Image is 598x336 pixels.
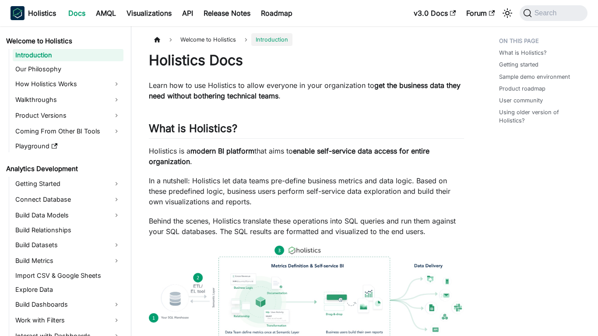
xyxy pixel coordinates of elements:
a: Playground [13,140,123,152]
a: Explore Data [13,283,123,296]
p: Behind the scenes, Holistics translate these operations into SQL queries and run them against you... [149,216,464,237]
a: Coming From Other BI Tools [13,124,123,138]
p: In a nutshell: Holistics let data teams pre-define business metrics and data logic. Based on thes... [149,175,464,207]
a: Analytics Development [4,163,123,175]
a: Home page [149,33,165,46]
a: Visualizations [121,6,177,20]
a: Getting Started [13,177,123,191]
a: Work with Filters [13,313,123,327]
a: Sample demo environment [499,73,570,81]
button: Switch between dark and light mode (currently system mode) [500,6,514,20]
a: Getting started [499,60,538,69]
a: How Holistics Works [13,77,123,91]
a: Roadmap [256,6,298,20]
a: Product roadmap [499,84,545,93]
a: Introduction [13,49,123,61]
a: Build Relationships [13,224,123,236]
strong: modern BI platform [190,147,254,155]
h1: Holistics Docs [149,52,464,69]
span: Welcome to Holistics [176,33,240,46]
a: Product Versions [13,108,123,122]
b: Holistics [28,8,56,18]
a: Docs [63,6,91,20]
a: Connect Database [13,192,123,206]
button: Search (Command+K) [520,5,587,21]
a: Our Philosophy [13,63,123,75]
p: Learn how to use Holistics to allow everyone in your organization to . [149,80,464,101]
a: v3.0 Docs [408,6,461,20]
a: Walkthroughs [13,93,123,107]
span: Search [532,9,562,17]
a: Import CSV & Google Sheets [13,269,123,282]
a: Welcome to Holistics [4,35,123,47]
a: User community [499,96,543,105]
a: Build Data Models [13,208,123,222]
img: Holistics [11,6,25,20]
a: Build Metrics [13,254,123,268]
a: AMQL [91,6,121,20]
a: Build Datasets [13,238,123,252]
a: What is Holistics? [499,49,547,57]
a: API [177,6,198,20]
a: Using older version of Holistics? [499,108,584,125]
h2: What is Holistics? [149,122,464,139]
a: Build Dashboards [13,297,123,311]
span: Introduction [251,33,292,46]
a: Release Notes [198,6,256,20]
nav: Breadcrumbs [149,33,464,46]
a: HolisticsHolisticsHolistics [11,6,56,20]
p: Holistics is a that aims to . [149,146,464,167]
a: Forum [461,6,500,20]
